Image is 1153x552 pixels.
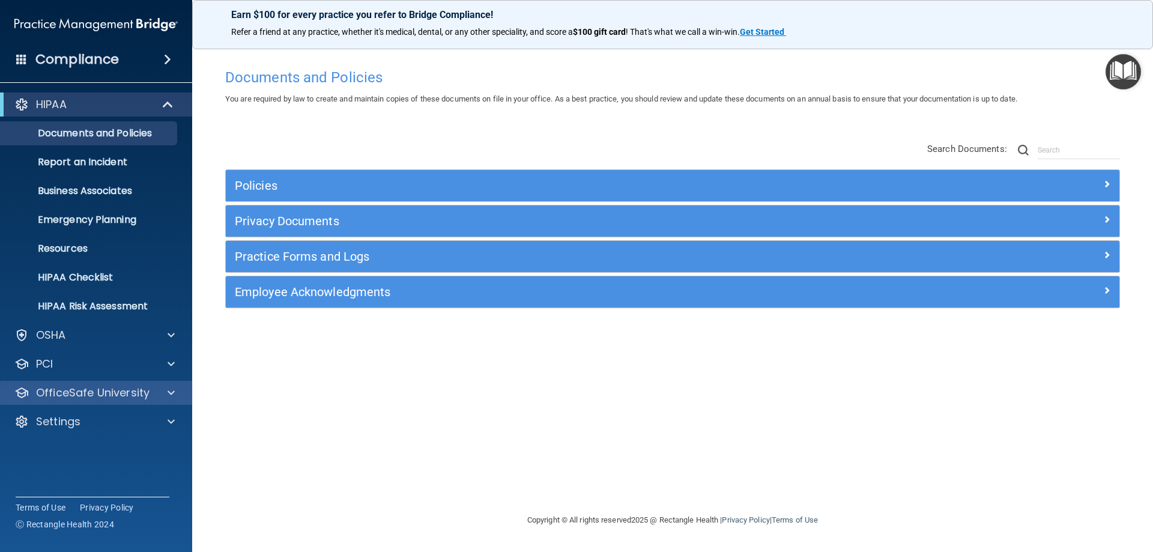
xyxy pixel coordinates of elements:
p: HIPAA Risk Assessment [8,300,172,312]
p: HIPAA Checklist [8,271,172,284]
button: Open Resource Center [1106,54,1141,89]
p: PCI [36,357,53,371]
a: HIPAA [14,97,174,112]
a: Privacy Policy [722,515,769,524]
strong: Get Started [740,27,784,37]
p: OfficeSafe University [36,386,150,400]
a: Terms of Use [16,502,65,514]
p: HIPAA [36,97,67,112]
a: Practice Forms and Logs [235,247,1110,266]
h5: Practice Forms and Logs [235,250,887,263]
p: Documents and Policies [8,127,172,139]
p: Report an Incident [8,156,172,168]
span: ! That's what we call a win-win. [626,27,740,37]
h4: Compliance [35,51,119,68]
a: Employee Acknowledgments [235,282,1110,302]
a: Settings [14,414,175,429]
h5: Privacy Documents [235,214,887,228]
a: Privacy Documents [235,211,1110,231]
span: You are required by law to create and maintain copies of these documents on file in your office. ... [225,94,1017,103]
a: PCI [14,357,175,371]
h5: Employee Acknowledgments [235,285,887,299]
span: Ⓒ Rectangle Health 2024 [16,518,114,530]
p: Resources [8,243,172,255]
p: Business Associates [8,185,172,197]
h4: Documents and Policies [225,70,1120,85]
p: Emergency Planning [8,214,172,226]
h5: Policies [235,179,887,192]
a: OfficeSafe University [14,386,175,400]
span: Search Documents: [927,144,1007,154]
p: Earn $100 for every practice you refer to Bridge Compliance! [231,9,1114,20]
img: PMB logo [14,13,178,37]
a: Get Started [740,27,786,37]
p: Settings [36,414,80,429]
p: OSHA [36,328,66,342]
img: ic-search.3b580494.png [1018,145,1029,156]
span: Refer a friend at any practice, whether it's medical, dental, or any other speciality, and score a [231,27,573,37]
a: OSHA [14,328,175,342]
a: Terms of Use [772,515,818,524]
input: Search [1038,141,1120,159]
div: Copyright © All rights reserved 2025 @ Rectangle Health | | [453,501,892,539]
a: Policies [235,176,1110,195]
strong: $100 gift card [573,27,626,37]
a: Privacy Policy [80,502,134,514]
